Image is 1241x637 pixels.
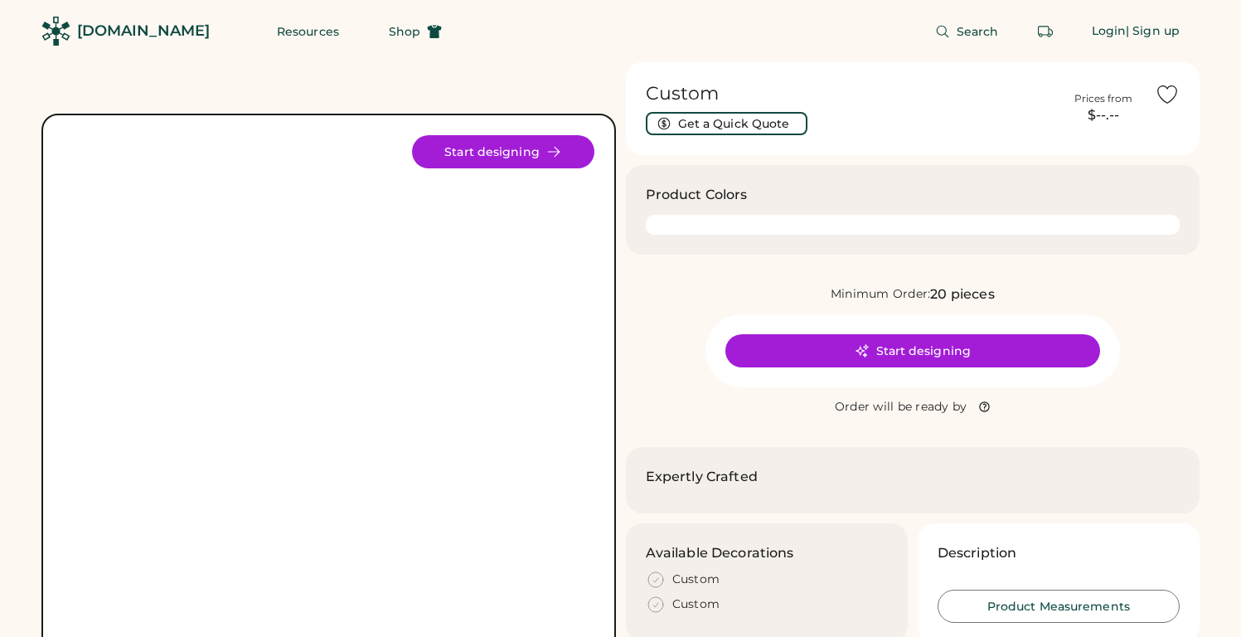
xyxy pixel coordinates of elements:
span: Shop [389,26,420,37]
div: Minimum Order: [831,286,931,303]
div: Prices from [1074,92,1132,105]
button: Resources [257,15,359,48]
h3: Available Decorations [646,543,794,563]
h3: Description [938,543,1017,563]
button: Start designing [725,334,1100,367]
button: Get a Quick Quote [646,112,807,135]
h3: Product Colors [646,185,748,205]
h2: Expertly Crafted [646,467,758,487]
button: Shop [369,15,462,48]
div: | Sign up [1126,23,1180,40]
button: Search [915,15,1019,48]
button: Product Measurements [938,590,1180,623]
h1: Custom [646,82,1053,105]
div: 20 pieces [930,284,994,304]
div: Order will be ready by [835,399,967,416]
div: Custom [672,596,720,613]
div: Login [1092,23,1127,40]
button: Retrieve an order [1029,15,1062,48]
div: $--.-- [1062,105,1145,125]
button: Start designing [412,135,594,168]
div: [DOMAIN_NAME] [77,21,210,41]
span: Search [957,26,999,37]
img: Rendered Logo - Screens [41,17,70,46]
div: Custom [672,571,720,588]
